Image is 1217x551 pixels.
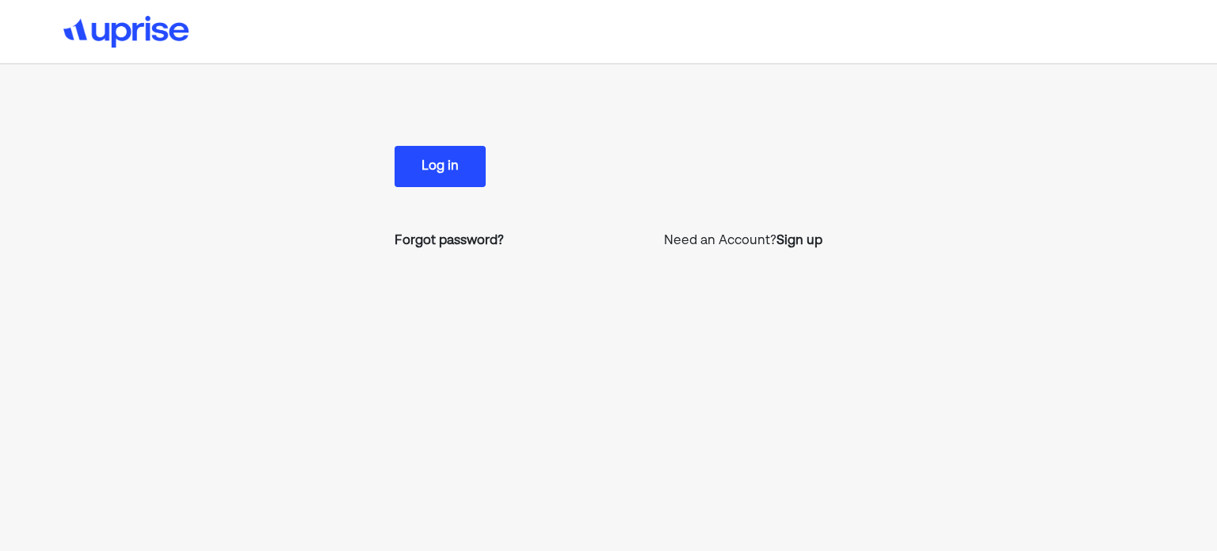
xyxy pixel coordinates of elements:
a: Forgot password? [395,231,504,251]
a: Sign up [776,231,822,251]
p: Need an Account? [664,231,822,251]
button: Log in [395,146,486,187]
